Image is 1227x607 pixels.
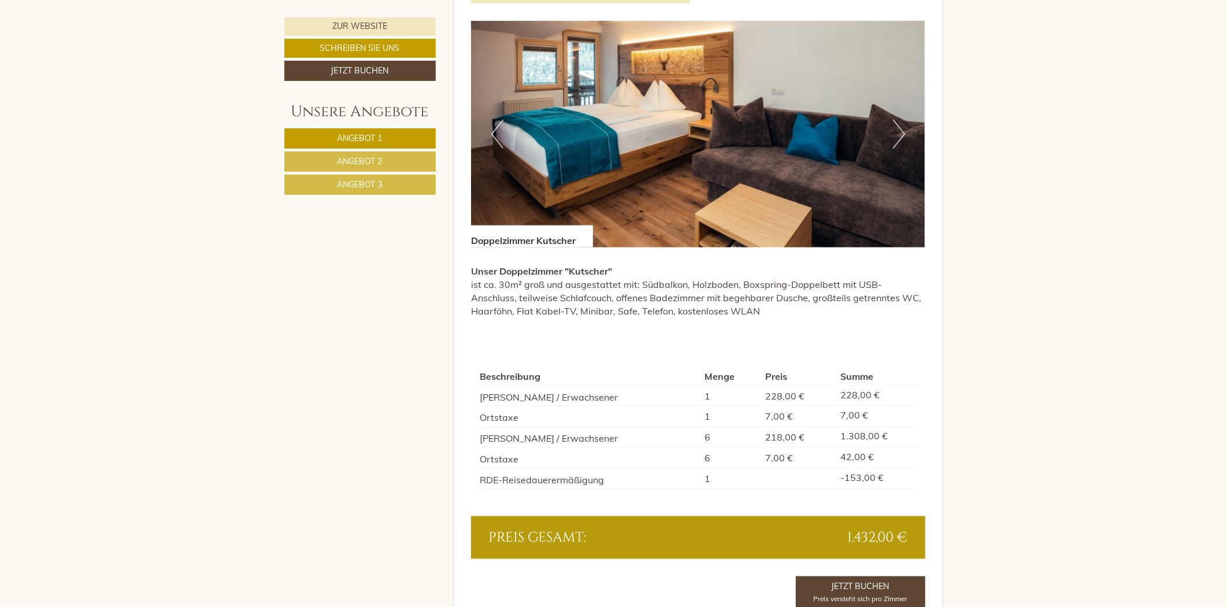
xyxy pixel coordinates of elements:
span: Angebot 1 [338,133,383,143]
div: Preis gesamt: [480,528,698,547]
p: ist ca. 30m² groß und ausgestattet mit: Südbalkon, Holzboden, Boxspring-Doppelbett mit USB-Anschl... [471,265,925,317]
th: Preis [761,368,836,386]
span: Angebot 2 [338,156,383,166]
td: RDE-Reisedauerermäßigung [480,468,700,489]
td: 42,00 € [836,448,916,469]
td: 1 [700,468,761,489]
td: [PERSON_NAME] / Erwachsener [480,386,700,406]
td: 7,00 € [836,406,916,427]
th: Summe [836,368,916,386]
td: 1 [700,406,761,427]
td: 6 [700,448,761,469]
td: 1 [700,386,761,406]
a: Schreiben Sie uns [284,39,436,58]
td: [PERSON_NAME] / Erwachsener [480,427,700,448]
div: Doppelzimmer Kutscher [471,225,593,247]
button: Next [893,120,905,149]
th: Beschreibung [480,368,700,386]
a: Jetzt buchen [284,61,436,81]
td: Ortstaxe [480,448,700,469]
span: 7,00 € [766,452,794,464]
span: 218,00 € [766,431,805,443]
strong: Unser Doppelzimmer "Kutscher" [471,265,612,277]
td: 228,00 € [836,386,916,406]
button: Previous [491,120,503,149]
td: -153,00 € [836,468,916,489]
td: Ortstaxe [480,406,700,427]
span: Angebot 3 [338,179,383,190]
img: image [471,21,925,248]
td: 6 [700,427,761,448]
td: 1.308,00 € [836,427,916,448]
span: Preis versteht sich pro Zimmer [814,594,907,603]
span: 1.432,00 € [848,528,908,547]
th: Menge [700,368,761,386]
span: 228,00 € [766,390,805,402]
a: Zur Website [284,17,436,36]
span: 7,00 € [766,410,794,422]
div: Unsere Angebote [284,101,436,123]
